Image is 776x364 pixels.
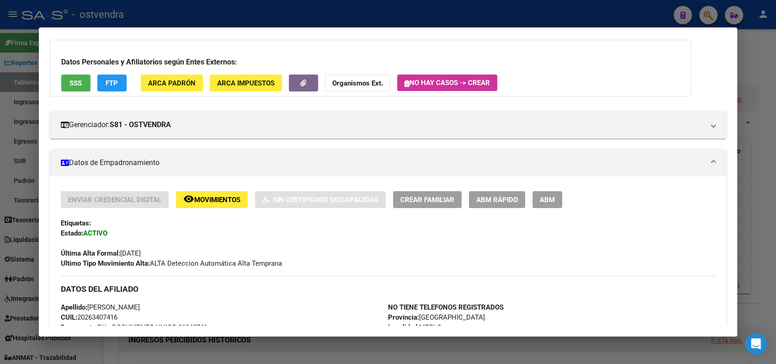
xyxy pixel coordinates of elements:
[61,313,77,321] strong: CUIL:
[110,119,171,130] strong: S81 - OSTVENDRA
[217,79,275,87] span: ARCA Impuestos
[400,196,454,204] span: Crear Familiar
[69,79,82,87] span: SSS
[325,75,390,91] button: Organismos Ext.
[50,111,726,139] mat-expansion-panel-header: Gerenciador:S81 - OSTVENDRA
[176,191,248,208] button: Movimientos
[61,323,207,332] span: DU - DOCUMENTO UNICO 26340741
[255,191,386,208] button: Sin Certificado Discapacidad
[476,196,518,204] span: ABM Rápido
[61,259,282,268] span: ALTA Deteccion Automática Alta Temprana
[61,303,140,311] span: [PERSON_NAME]
[61,219,91,227] strong: Etiquetas:
[61,249,141,257] span: [DATE]
[61,229,83,237] strong: Estado:
[388,313,419,321] strong: Provincia:
[404,79,490,87] span: No hay casos -> Crear
[388,313,485,321] span: [GEOGRAPHIC_DATA]
[61,259,150,268] strong: Ultimo Tipo Movimiento Alta:
[745,333,767,355] div: Open Intercom Messenger
[61,119,704,130] mat-panel-title: Gerenciador:
[148,79,196,87] span: ARCA Padrón
[61,313,117,321] span: 20263407416
[50,149,726,177] mat-expansion-panel-header: Datos de Empadronamiento
[61,157,704,168] mat-panel-title: Datos de Empadronamiento
[61,284,715,294] h3: DATOS DEL AFILIADO
[83,229,107,237] strong: ACTIVO
[61,303,87,311] strong: Apellido:
[332,79,383,87] strong: Organismos Ext.
[388,303,504,311] strong: NO TIENE TELEFONOS REGISTRADOS
[210,75,282,91] button: ARCA Impuestos
[469,191,525,208] button: ABM Rápido
[61,191,169,208] button: Enviar Credencial Digital
[68,196,161,204] span: Enviar Credencial Digital
[532,191,562,208] button: ABM
[61,323,97,332] strong: Documento:
[273,196,378,204] span: Sin Certificado Discapacidad
[141,75,203,91] button: ARCA Padrón
[61,57,680,68] h3: Datos Personales y Afiliatorios según Entes Externos:
[540,196,555,204] span: ABM
[397,75,497,91] button: No hay casos -> Crear
[61,249,120,257] strong: Última Alta Formal:
[388,323,419,332] strong: Localidad:
[194,196,240,204] span: Movimientos
[97,75,127,91] button: FTP
[61,75,90,91] button: SSS
[388,323,441,332] span: MERLO
[183,193,194,204] mat-icon: remove_red_eye
[393,191,462,208] button: Crear Familiar
[106,79,118,87] span: FTP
